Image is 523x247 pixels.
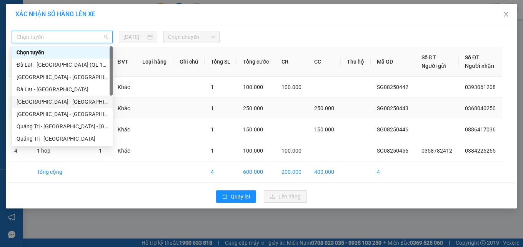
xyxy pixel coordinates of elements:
[465,84,496,90] span: 0393061208
[275,161,308,183] td: 200.000
[205,161,237,183] td: 4
[8,98,31,119] td: 2
[371,47,415,77] th: Mã GD
[377,148,408,154] span: SG08250456
[168,31,215,43] span: Chọn chuyến
[8,47,31,77] th: STT
[243,126,263,133] span: 150.000
[465,105,496,111] span: 0368040250
[371,161,415,183] td: 4
[99,148,102,154] span: 1
[17,110,108,118] div: [GEOGRAPHIC_DATA] - [GEOGRAPHIC_DATA]
[17,134,108,143] div: Quảng Trị - [GEOGRAPHIC_DATA]
[12,46,113,59] div: Chọn tuyến
[231,192,250,201] span: Quay lại
[465,148,496,154] span: 0384226265
[211,105,214,111] span: 1
[243,148,263,154] span: 100.000
[421,148,452,154] span: 0358782412
[314,126,334,133] span: 150.000
[123,33,146,41] input: 12/08/2025
[112,98,137,119] td: Khác
[314,105,334,111] span: 250.000
[31,140,93,161] td: 1 hop
[308,161,341,183] td: 400.000
[495,4,517,25] button: Close
[8,140,31,161] td: 4
[136,47,173,77] th: Loại hàng
[211,84,214,90] span: 1
[377,84,408,90] span: SG08250442
[211,126,214,133] span: 1
[377,126,408,133] span: SG08250446
[173,47,205,77] th: Ghi chú
[503,11,509,17] span: close
[17,85,108,94] div: Đà Lạt - [GEOGRAPHIC_DATA]
[216,190,256,203] button: rollbackQuay lại
[12,71,113,83] div: Sài Gòn - Đà Lạt (QL 1A)
[112,140,137,161] td: Khác
[237,161,275,183] td: 600.000
[377,105,408,111] span: SG08250443
[237,47,275,77] th: Tổng cước
[465,126,496,133] span: 0886417036
[281,84,301,90] span: 100.000
[12,96,113,108] div: Sài Gòn - Đà Lạt
[17,97,108,106] div: [GEOGRAPHIC_DATA] - [GEOGRAPHIC_DATA]
[15,10,95,18] span: XÁC NHẬN SỐ HÀNG LÊN XE
[12,120,113,133] div: Quảng Trị - Huế - Đà Nẵng - Vũng Tàu
[275,47,308,77] th: CR
[112,47,137,77] th: ĐVT
[31,161,93,183] td: Tổng cộng
[421,54,436,60] span: Số ĐT
[211,148,214,154] span: 1
[465,63,494,69] span: Người nhận
[17,31,108,43] span: Chọn tuyến
[308,47,341,77] th: CC
[264,190,307,203] button: uploadLên hàng
[17,48,108,57] div: Chọn tuyến
[17,122,108,131] div: Quảng Trị - [GEOGRAPHIC_DATA] - [GEOGRAPHIC_DATA] - [GEOGRAPHIC_DATA]
[17,60,108,69] div: Đà Lạt - [GEOGRAPHIC_DATA] (QL 1A)
[112,77,137,98] td: Khác
[112,119,137,140] td: Khác
[12,108,113,120] div: Sài Gòn - Quảng Trị
[465,54,480,60] span: Số ĐT
[12,59,113,71] div: Đà Lạt - Sài Gòn (QL 1A)
[222,194,228,200] span: rollback
[421,63,446,69] span: Người gửi
[8,77,31,98] td: 1
[243,84,263,90] span: 100.000
[8,119,31,140] td: 3
[12,133,113,145] div: Quảng Trị - Sài Gòn
[281,148,301,154] span: 100.000
[205,47,237,77] th: Tổng SL
[17,73,108,81] div: [GEOGRAPHIC_DATA] - [GEOGRAPHIC_DATA] (QL 1A)
[12,83,113,96] div: Đà Lạt - Sài Gòn
[341,47,371,77] th: Thu hộ
[243,105,263,111] span: 250.000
